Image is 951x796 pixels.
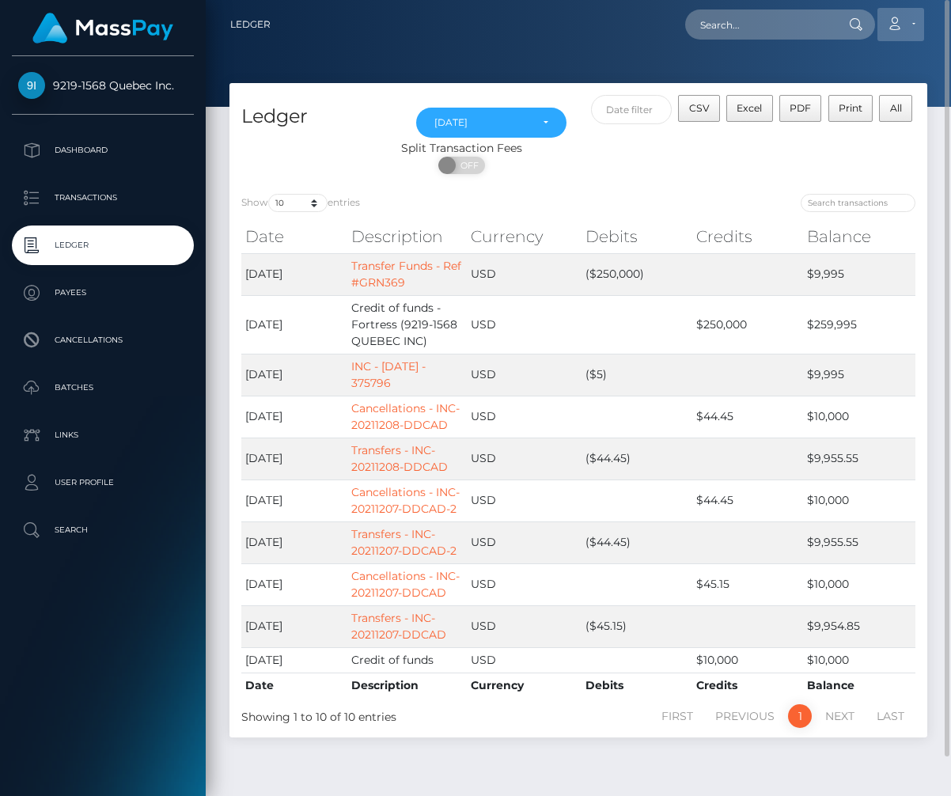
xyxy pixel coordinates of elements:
[828,95,873,122] button: Print
[467,521,582,563] td: USD
[434,116,531,129] div: [DATE]
[241,673,347,698] th: Date
[18,376,188,400] p: Batches
[241,703,509,726] div: Showing 1 to 10 of 10 entries
[803,605,915,647] td: $9,954.85
[582,354,692,396] td: ($5)
[18,233,188,257] p: Ledger
[241,438,347,479] td: [DATE]
[692,295,803,354] td: $250,000
[839,102,862,114] span: Print
[801,194,915,212] input: Search transactions
[347,673,467,698] th: Description
[582,438,692,479] td: ($44.45)
[692,396,803,438] td: $44.45
[351,259,461,290] a: Transfer Funds - Ref #GRN369
[803,479,915,521] td: $10,000
[347,647,467,673] td: Credit of funds
[12,320,194,360] a: Cancellations
[879,95,912,122] button: All
[351,485,460,516] a: Cancellations - INC-20211207-DDCAD-2
[582,521,692,563] td: ($44.45)
[582,673,692,698] th: Debits
[12,178,194,218] a: Transactions
[351,569,460,600] a: Cancellations - INC-20211207-DDCAD
[241,647,347,673] td: [DATE]
[447,157,487,174] span: OFF
[416,108,567,138] button: Aug 2025
[18,186,188,210] p: Transactions
[241,605,347,647] td: [DATE]
[790,102,811,114] span: PDF
[12,510,194,550] a: Search
[692,563,803,605] td: $45.15
[12,131,194,170] a: Dashboard
[803,295,915,354] td: $259,995
[467,396,582,438] td: USD
[582,221,692,252] th: Debits
[779,95,822,122] button: PDF
[803,438,915,479] td: $9,955.55
[12,368,194,407] a: Batches
[351,443,448,474] a: Transfers - INC-20211208-DDCAD
[467,647,582,673] td: USD
[18,72,45,99] img: 9219-1568 Quebec Inc.
[12,273,194,313] a: Payees
[803,563,915,605] td: $10,000
[788,704,812,728] a: 1
[241,563,347,605] td: [DATE]
[890,102,902,114] span: All
[18,281,188,305] p: Payees
[803,673,915,698] th: Balance
[467,605,582,647] td: USD
[803,647,915,673] td: $10,000
[347,221,467,252] th: Description
[241,521,347,563] td: [DATE]
[12,463,194,502] a: User Profile
[18,471,188,495] p: User Profile
[467,295,582,354] td: USD
[678,95,720,122] button: CSV
[241,479,347,521] td: [DATE]
[726,95,773,122] button: Excel
[591,95,673,124] input: Date filter
[692,673,803,698] th: Credits
[467,221,582,252] th: Currency
[467,354,582,396] td: USD
[351,359,426,390] a: INC - [DATE] - 375796
[803,521,915,563] td: $9,955.55
[467,563,582,605] td: USD
[692,221,803,252] th: Credits
[803,253,915,295] td: $9,995
[241,396,347,438] td: [DATE]
[582,605,692,647] td: ($45.15)
[12,78,194,93] span: 9219-1568 Quebec Inc.
[803,354,915,396] td: $9,995
[241,221,347,252] th: Date
[12,226,194,265] a: Ledger
[803,221,915,252] th: Balance
[18,423,188,447] p: Links
[241,354,347,396] td: [DATE]
[351,401,460,432] a: Cancellations - INC-20211208-DDCAD
[467,479,582,521] td: USD
[18,518,188,542] p: Search
[268,194,328,212] select: Showentries
[229,140,695,157] div: Split Transaction Fees
[582,253,692,295] td: ($250,000)
[692,479,803,521] td: $44.45
[230,8,271,41] a: Ledger
[467,253,582,295] td: USD
[241,253,347,295] td: [DATE]
[692,647,803,673] td: $10,000
[351,611,446,642] a: Transfers - INC-20211207-DDCAD
[467,438,582,479] td: USD
[241,194,360,212] label: Show entries
[467,673,582,698] th: Currency
[347,295,467,354] td: Credit of funds - Fortress (9219-1568 QUEBEC INC)
[18,138,188,162] p: Dashboard
[18,328,188,352] p: Cancellations
[32,13,173,44] img: MassPay Logo
[12,415,194,455] a: Links
[689,102,710,114] span: CSV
